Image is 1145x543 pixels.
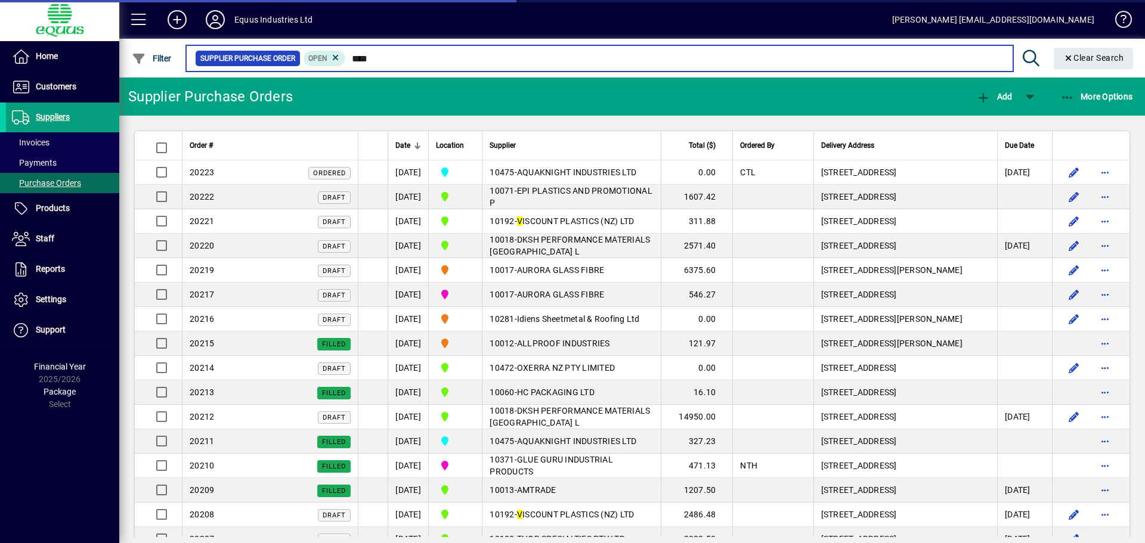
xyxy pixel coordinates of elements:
span: Filled [322,487,346,495]
span: 20212 [190,412,214,421]
button: More options [1096,334,1115,353]
span: 1B BLENHEIM [436,214,475,228]
span: Clear Search [1063,53,1124,63]
span: 10472 [490,363,514,373]
td: 0.00 [661,356,732,380]
td: [DATE] [388,283,428,307]
button: Edit [1064,163,1084,182]
td: [DATE] [388,454,428,478]
td: [DATE] [388,478,428,502]
span: Products [36,203,70,213]
span: 10475 [490,436,514,446]
span: 1B BLENHEIM [436,409,475,424]
span: 4S SOUTHERN [436,263,475,277]
span: Suppliers [36,112,70,122]
span: Draft [323,291,346,299]
span: 4S SOUTHERN [436,336,475,350]
span: Payments [12,158,57,167]
td: [DATE] [997,405,1052,429]
button: More options [1096,505,1115,524]
span: More Options [1060,92,1133,101]
span: 3C CENTRAL [436,434,475,448]
td: - [482,160,661,185]
span: Invoices [12,138,49,147]
button: More options [1096,236,1115,255]
button: Edit [1064,260,1084,280]
span: 10060 [490,387,514,397]
span: Ordered [313,169,346,177]
td: - [482,307,661,331]
td: [STREET_ADDRESS] [813,356,998,380]
span: 2N NORTHERN [436,458,475,473]
span: 1B BLENHEIM [436,507,475,522]
span: 20221 [190,216,214,226]
span: 10071 [490,186,514,196]
span: 20220 [190,241,214,250]
span: Draft [323,267,346,275]
span: 20209 [190,485,214,495]
button: Edit [1064,407,1084,426]
button: More options [1096,456,1115,475]
button: More options [1096,407,1115,426]
td: [STREET_ADDRESS] [813,478,998,502]
td: [DATE] [388,429,428,454]
span: 10013 [490,485,514,495]
div: Supplier Purchase Orders [128,87,293,106]
td: [STREET_ADDRESS] [813,502,998,527]
td: 2571.40 [661,234,732,258]
button: More options [1096,163,1115,182]
span: 10192 [490,216,514,226]
td: [DATE] [388,160,428,185]
td: 311.88 [661,209,732,234]
span: Total ($) [689,139,716,152]
span: 20216 [190,314,214,324]
button: More options [1096,383,1115,402]
span: Home [36,51,58,61]
span: 2N NORTHERN [436,287,475,302]
span: CTL [740,167,756,177]
td: 0.00 [661,307,732,331]
button: Edit [1064,309,1084,328]
span: EPI PLASTICS AND PROMOTIONAL P [490,186,652,207]
span: ISCOUNT PLASTICS (NZ) LTD [517,216,635,226]
span: Purchase Orders [12,178,81,188]
span: 10475 [490,167,514,177]
button: Filter [129,48,175,69]
span: Ordered By [740,139,775,152]
td: - [482,380,661,405]
span: 10017 [490,290,514,299]
td: 6375.60 [661,258,732,283]
td: 546.27 [661,283,732,307]
a: Knowledge Base [1106,2,1130,41]
td: - [482,283,661,307]
td: [DATE] [388,380,428,405]
td: 1207.50 [661,478,732,502]
a: Staff [6,224,119,254]
button: More options [1096,187,1115,206]
a: Reports [6,255,119,284]
td: 327.23 [661,429,732,454]
a: Purchase Orders [6,173,119,193]
span: 20215 [190,339,214,348]
em: V [517,216,522,226]
span: 20219 [190,265,214,275]
span: 1B BLENHEIM [436,483,475,497]
button: Add [158,9,196,30]
td: 121.97 [661,331,732,356]
span: 10281 [490,314,514,324]
div: Date [395,139,421,152]
span: Draft [323,194,346,201]
button: More options [1096,480,1115,499]
span: 10012 [490,339,514,348]
td: [STREET_ADDRESS][PERSON_NAME] [813,258,998,283]
td: [STREET_ADDRESS] [813,380,998,405]
td: [DATE] [997,160,1052,185]
div: Order # [190,139,351,152]
span: NTH [740,461,757,470]
a: Invoices [6,132,119,153]
td: [DATE] [997,502,1052,527]
span: 1B BLENHEIM [436,190,475,204]
td: [STREET_ADDRESS] [813,429,998,454]
span: AQUAKNIGHT INDUSTRIES LTD [517,436,636,446]
span: 3C CENTRAL [436,165,475,179]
